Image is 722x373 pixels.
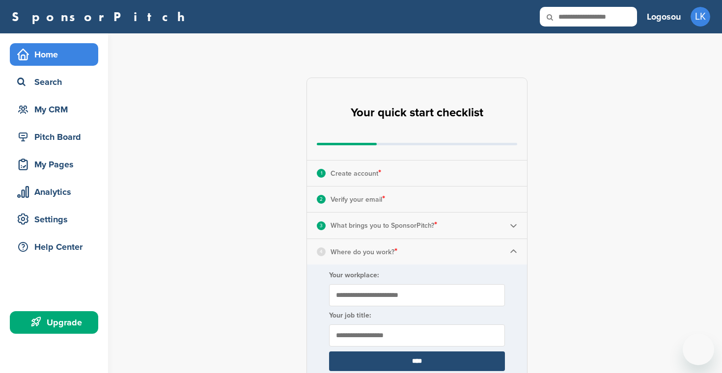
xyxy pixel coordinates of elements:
[15,128,98,146] div: Pitch Board
[10,153,98,176] a: My Pages
[15,156,98,173] div: My Pages
[317,247,326,256] div: 4
[10,98,98,121] a: My CRM
[510,222,517,229] img: Checklist arrow 2
[10,71,98,93] a: Search
[12,10,191,23] a: SponsorPitch
[647,6,681,27] a: Logosou
[15,73,98,91] div: Search
[15,314,98,331] div: Upgrade
[10,311,98,334] a: Upgrade
[691,7,710,27] span: LK
[317,221,326,230] div: 3
[10,208,98,231] a: Settings
[15,211,98,228] div: Settings
[510,248,517,255] img: Checklist arrow 1
[331,167,381,180] p: Create account
[351,102,483,124] h2: Your quick start checklist
[15,46,98,63] div: Home
[15,183,98,201] div: Analytics
[317,195,326,204] div: 2
[331,193,385,206] p: Verify your email
[329,271,505,279] label: Your workplace:
[10,181,98,203] a: Analytics
[10,43,98,66] a: Home
[317,169,326,178] div: 1
[331,245,397,258] p: Where do you work?
[15,101,98,118] div: My CRM
[10,126,98,148] a: Pitch Board
[683,334,714,365] iframe: Button to launch messaging window
[15,238,98,256] div: Help Center
[647,10,681,24] h3: Logosou
[10,236,98,258] a: Help Center
[329,311,505,320] label: Your job title:
[331,219,437,232] p: What brings you to SponsorPitch?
